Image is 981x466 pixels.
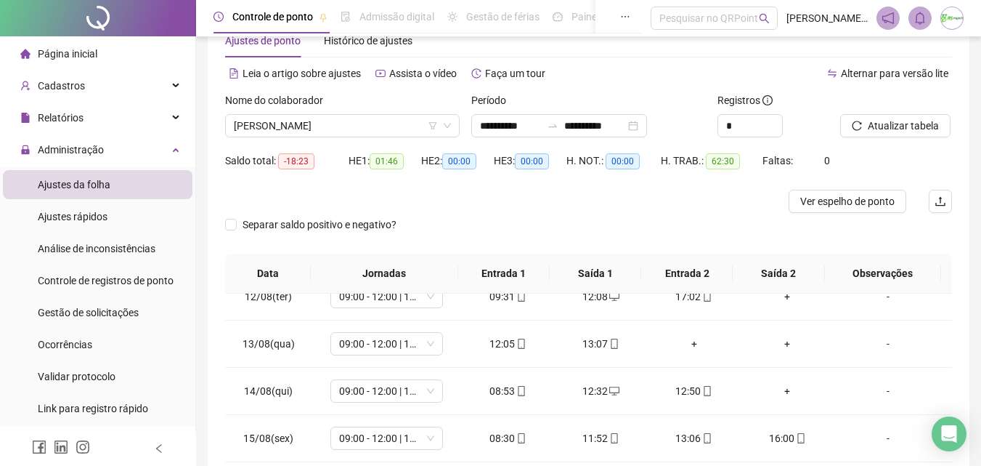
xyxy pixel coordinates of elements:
span: Faça um tour [485,68,545,79]
span: Ajustes rápidos [38,211,107,222]
div: 09:31 [473,289,543,305]
span: 00:00 [442,153,476,169]
span: 00:00 [515,153,549,169]
span: Página inicial [38,48,97,60]
span: desktop [608,386,619,396]
span: 09:00 - 12:00 | 13:00 - 17:00 [339,333,434,355]
span: swap-right [547,120,558,132]
th: Saída 1 [550,254,641,294]
span: 62:30 [706,153,740,169]
span: search [759,13,770,24]
span: mobile [515,386,526,396]
span: Ocorrências [38,339,92,350]
span: -18:23 [278,153,314,169]
span: GABRIEL FELIPE DA SILVA [234,115,451,137]
span: Controle de registros de ponto [38,275,174,286]
span: Ajustes de ponto [225,35,301,47]
div: + [752,336,822,352]
span: mobile [515,339,526,349]
div: - [845,289,931,305]
span: 00:00 [606,153,640,169]
button: Atualizar tabela [840,114,951,137]
div: - [845,430,931,446]
div: Open Intercom Messenger [932,417,966,451]
div: 13:07 [566,336,636,352]
span: file-done [341,12,351,22]
span: instagram [76,440,90,454]
div: - [845,336,931,352]
th: Jornadas [311,254,458,294]
span: mobile [515,292,526,302]
span: 09:00 - 12:00 | 13:00 - 17:00 [339,286,434,308]
span: history [471,68,481,79]
span: notification [882,12,895,25]
span: mobile [608,339,619,349]
span: Atualizar tabela [868,118,939,134]
div: Saldo total: [225,153,349,169]
span: 09:00 - 12:00 | 13:00 - 17:00 [339,380,434,402]
span: mobile [515,433,526,443]
button: Ver espelho de ponto [789,190,906,213]
span: 01:46 [370,153,404,169]
span: Gestão de férias [466,11,540,23]
div: 08:30 [473,430,543,446]
div: 12:05 [473,336,543,352]
img: 29220 [941,7,963,29]
div: 08:53 [473,383,543,399]
span: Relatórios [38,112,84,124]
span: [PERSON_NAME] ENGENHARIA [786,10,868,26]
span: Painel do DP [571,11,628,23]
span: mobile [701,386,712,396]
span: to [547,120,558,132]
span: Validar protocolo [38,371,115,382]
th: Entrada 2 [641,254,733,294]
div: 16:00 [752,430,822,446]
span: lock [20,145,30,155]
span: 14/08(qui) [244,385,293,397]
span: Administração [38,144,104,156]
span: mobile [608,433,619,443]
span: Histórico de ajustes [324,35,412,47]
th: Entrada 1 [458,254,550,294]
span: Link para registro rápido [38,403,148,414]
span: Faltas: [762,155,795,166]
span: home [20,49,30,59]
span: filter [428,121,437,130]
span: user-add [20,81,30,91]
div: H. TRAB.: [661,153,762,169]
div: HE 3: [494,153,566,169]
span: Ajustes da folha [38,179,110,190]
span: mobile [794,433,806,443]
span: left [154,443,164,454]
th: Data [225,254,311,294]
span: linkedin [54,440,68,454]
label: Período [471,92,516,108]
span: pushpin [319,13,327,22]
div: 13:06 [659,430,729,446]
span: Controle de ponto [232,11,313,23]
label: Nome do colaborador [225,92,333,108]
div: 12:50 [659,383,729,399]
div: 12:08 [566,289,636,305]
span: mobile [701,433,712,443]
span: reload [852,121,862,131]
span: upload [935,196,946,207]
div: + [752,383,822,399]
th: Observações [825,254,941,294]
span: 12/08(ter) [245,291,292,302]
div: 11:52 [566,430,636,446]
span: Alternar para versão lite [841,68,948,79]
span: swap [827,68,837,79]
span: ellipsis [620,12,630,22]
span: facebook [32,440,46,454]
div: H. NOT.: [566,153,661,169]
span: Assista o vídeo [389,68,457,79]
span: desktop [608,292,619,302]
th: Saída 2 [733,254,824,294]
span: Separar saldo positivo e negativo? [237,217,402,233]
div: HE 1: [349,153,421,169]
div: HE 2: [421,153,494,169]
span: Análise de inconsistências [38,243,155,254]
div: 17:02 [659,289,729,305]
span: sun [447,12,457,22]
